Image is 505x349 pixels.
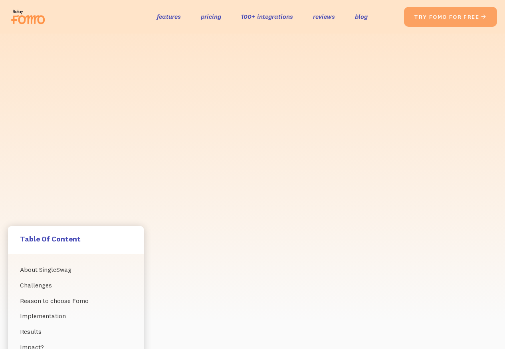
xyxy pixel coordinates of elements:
a: 100+ integrations [241,11,293,22]
a: reviews [313,11,335,22]
a: Reason to choose Fomo [20,293,132,309]
a: Implementation [20,308,132,324]
a: blog [355,11,368,22]
a: Results [20,324,132,339]
a: Challenges [20,277,132,293]
span:  [481,13,487,20]
a: pricing [201,11,221,22]
a: About SingleSwag [20,262,132,277]
h5: Table Of Content [20,234,132,243]
a: try fomo for free [404,7,497,27]
a: features [157,11,181,22]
